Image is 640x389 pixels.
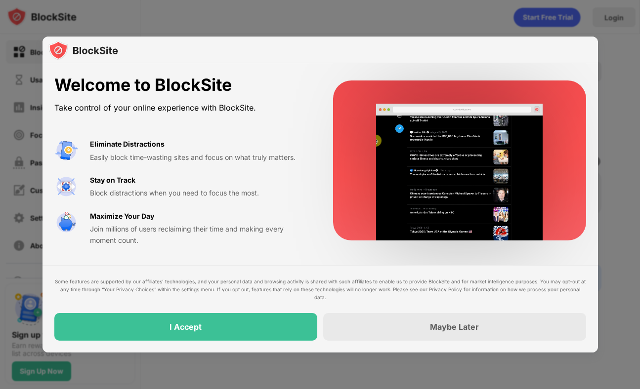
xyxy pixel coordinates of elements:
[90,152,309,163] div: Easily block time-wasting sites and focus on what truly matters.
[90,175,135,186] div: Stay on Track
[48,40,118,60] img: logo-blocksite.svg
[54,175,78,198] img: value-focus.svg
[90,139,165,150] div: Eliminate Distractions
[54,75,309,95] div: Welcome to BlockSite
[54,211,78,234] img: value-safe-time.svg
[429,286,462,292] a: Privacy Policy
[54,101,309,115] div: Take control of your online experience with BlockSite.
[90,188,309,198] div: Block distractions when you need to focus the most.
[90,224,309,246] div: Join millions of users reclaiming their time and making every moment count.
[430,322,479,332] div: Maybe Later
[90,211,154,222] div: Maximize Your Day
[54,139,78,162] img: value-avoid-distractions.svg
[170,322,202,332] div: I Accept
[54,277,586,301] div: Some features are supported by our affiliates’ technologies, and your personal data and browsing ...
